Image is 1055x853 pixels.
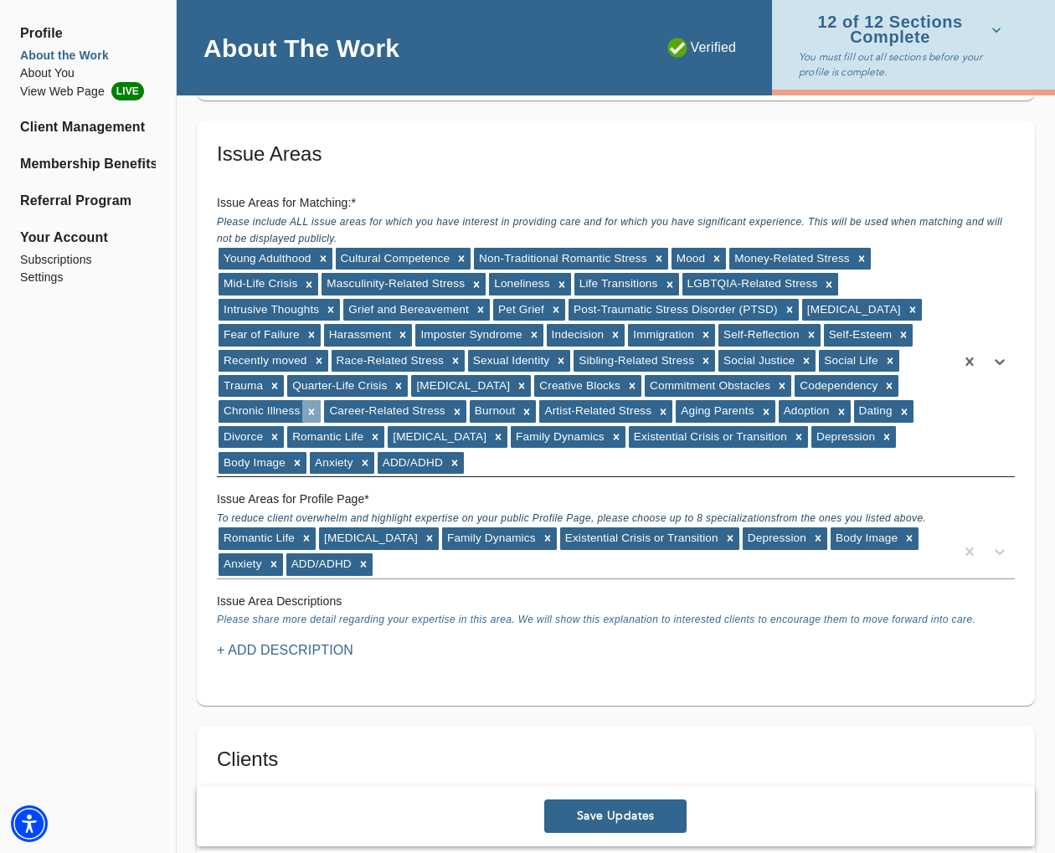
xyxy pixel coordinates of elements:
[468,350,552,372] div: Sexual Identity
[819,350,880,372] div: Social Life
[667,38,737,58] p: Verified
[332,350,446,372] div: Race-Related Stress
[474,248,650,270] div: Non-Traditional Romantic Stress
[493,299,547,321] div: Pet Grief
[219,452,288,474] div: Body Image
[574,273,661,295] div: Life Transitions
[219,350,310,372] div: Recently moved
[322,273,467,295] div: Masculinity-Related Stress
[534,375,623,397] div: Creative Blocks
[20,228,156,248] span: Your Account
[217,640,353,660] p: + Add Description
[217,491,1015,509] h6: Issue Areas for Profile Page *
[219,273,300,295] div: Mid-Life Crisis
[539,400,654,422] div: Artist-Related Stress
[551,809,680,825] span: Save Updates
[219,426,265,448] div: Divorce
[219,375,265,397] div: Trauma
[203,33,399,64] h4: About The Work
[20,82,156,100] a: View Web PageLIVE
[718,324,802,346] div: Self-Reflection
[811,426,877,448] div: Depression
[799,10,1008,49] button: 12 of 12 Sections Complete
[324,324,394,346] div: Harassment
[336,248,453,270] div: Cultural Competence
[20,47,156,64] a: About the Work
[574,350,697,372] div: Sibling-Related Stress
[831,527,900,549] div: Body Image
[388,426,489,448] div: [MEDICAL_DATA]
[799,49,1008,80] p: You must fill out all sections before your profile is complete.
[20,23,156,44] span: Profile
[217,141,1015,167] h5: Issue Areas
[682,273,821,295] div: LGBTQIA-Related Stress
[628,324,697,346] div: Immigration
[20,64,156,82] a: About You
[210,635,360,665] button: + Add Description
[629,426,790,448] div: Existential Crisis or Transition
[219,324,302,346] div: Fear of Failure
[795,375,880,397] div: Codependency
[547,324,607,346] div: Indecision
[217,614,975,625] span: Please share more detail regarding your expertise in this area. We will show this explanation to ...
[378,452,445,474] div: ADD/ADHD
[11,805,48,842] div: Accessibility Menu
[676,400,756,422] div: Aging Parents
[286,553,354,575] div: ADD/ADHD
[645,375,773,397] div: Commitment Obstacles
[854,400,895,422] div: Dating
[324,400,447,422] div: Career-Related Stress
[411,375,512,397] div: [MEDICAL_DATA]
[729,248,852,270] div: Money-Related Stress
[343,299,471,321] div: Grief and Bereavement
[470,400,518,422] div: Burnout
[219,527,297,549] div: Romantic Life
[569,299,780,321] div: Post-Traumatic Stress Disorder (PTSD)
[20,191,156,211] a: Referral Program
[415,324,524,346] div: Imposter Syndrome
[217,746,1015,773] h5: Clients
[799,15,1001,44] span: 12 of 12 Sections Complete
[20,269,156,286] a: Settings
[219,299,322,321] div: Intrusive Thoughts
[743,527,809,549] div: Depression
[779,400,832,422] div: Adoption
[489,273,553,295] div: Loneliness
[219,400,302,422] div: Chronic Illness
[20,251,156,269] a: Subscriptions
[217,216,1002,248] span: Please include ALL issue areas for which you have interest in providing care and for which you ha...
[287,375,389,397] div: Quarter-Life Crisis
[217,512,926,527] span: To reduce client overwhelm and highlight expertise on your public Profile Page, please choose up ...
[20,154,156,174] a: Membership Benefits
[219,248,314,270] div: Young Adulthood
[20,82,156,100] li: View Web Page
[544,799,687,833] button: Save Updates
[442,527,538,549] div: Family Dynamics
[219,553,265,575] div: Anxiety
[802,299,903,321] div: [MEDICAL_DATA]
[319,527,420,549] div: [MEDICAL_DATA]
[560,527,721,549] div: Existential Crisis or Transition
[824,324,895,346] div: Self-Esteem
[217,194,1015,213] h6: Issue Areas for Matching: *
[511,426,607,448] div: Family Dynamics
[287,426,366,448] div: Romantic Life
[672,248,708,270] div: Mood
[217,593,1015,611] h6: Issue Area Descriptions
[310,452,356,474] div: Anxiety
[111,82,144,100] span: LIVE
[718,350,797,372] div: Social Justice
[20,117,156,137] a: Client Management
